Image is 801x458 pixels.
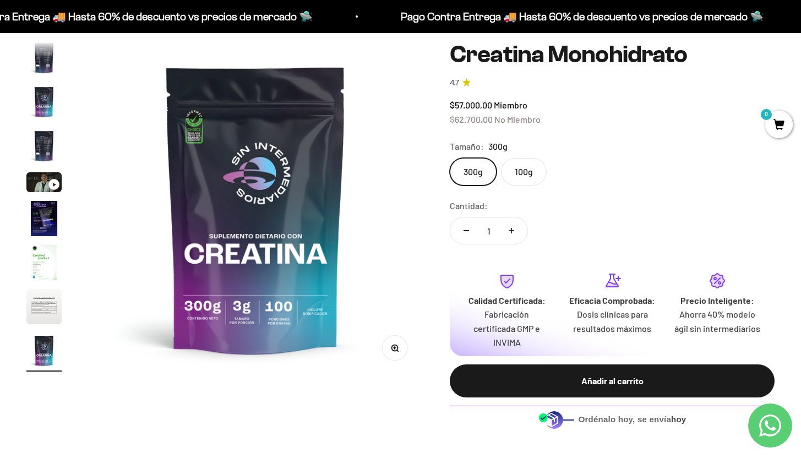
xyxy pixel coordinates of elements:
[765,119,793,132] a: 0
[88,41,423,377] img: Creatina Monohidrato
[26,201,62,236] img: Creatina Monohidrato
[579,413,686,426] span: Ordénalo hoy, se envía
[26,289,62,324] img: Creatina Monohidrato
[26,289,62,328] button: Ir al artículo 8
[26,128,62,167] button: Ir al artículo 4
[680,295,754,306] strong: Precio Inteligente:
[671,415,686,424] b: hoy
[13,85,228,104] div: Más detalles sobre la fecha exacta de entrega.
[488,139,508,154] span: 300g
[450,114,493,124] span: $62.700,00
[494,114,541,124] span: No Miembro
[26,201,62,239] button: Ir al artículo 6
[538,411,574,429] img: Despacho sin intermediarios
[450,41,775,68] h1: Creatina Monohidrato
[26,40,62,79] button: Ir al artículo 2
[179,164,228,183] button: Enviar
[26,172,62,195] button: Ir al artículo 5
[674,307,761,335] p: Ahorra 40% modelo ágil sin intermediarios
[495,217,527,244] button: Aumentar cantidad
[13,18,228,43] p: ¿Qué te daría la seguridad final para añadir este producto a tu carrito?
[180,164,227,183] span: Enviar
[26,333,62,368] img: Creatina Monohidrato
[26,333,62,372] button: Ir al artículo 9
[494,100,527,110] span: Miembro
[140,8,503,25] p: Pago Contra Entrega 🚚 Hasta 60% de descuento vs precios de mercado 🛸
[26,84,62,119] img: Creatina Monohidrato
[450,217,482,244] button: Reducir cantidad
[450,364,775,397] button: Añadir al carrito
[13,107,228,126] div: Un mensaje de garantía de satisfacción visible.
[26,40,62,75] img: Creatina Monohidrato
[450,100,492,110] span: $57.000,00
[26,128,62,163] img: Creatina Monohidrato
[760,108,773,121] mark: 0
[450,77,459,89] span: 4.7
[472,374,753,388] div: Añadir al carrito
[26,245,62,283] button: Ir al artículo 7
[13,129,228,159] div: La confirmación de la pureza de los ingredientes.
[26,245,62,280] img: Creatina Monohidrato
[26,84,62,123] button: Ir al artículo 3
[450,77,775,89] a: 4.74.7 de 5.0 estrellas
[450,199,488,213] label: Cantidad:
[463,307,551,350] p: Fabricación certificada GMP e INVIMA
[468,295,546,306] strong: Calidad Certificada:
[568,307,656,335] p: Dosis clínicas para resultados máximos
[13,52,228,82] div: Un aval de expertos o estudios clínicos en la página.
[569,295,655,306] strong: Eficacia Comprobada:
[450,139,484,154] legend: Tamaño:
